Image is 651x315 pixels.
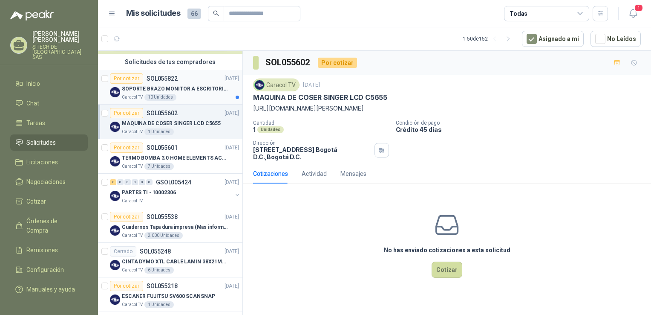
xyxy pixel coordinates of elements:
a: Por cotizarSOL055822[DATE] Company LogoSOPORTE BRAZO MONITOR A ESCRITORIO NBF80Caracol TV10 Unidades [98,70,242,105]
span: 1 [634,4,643,12]
p: Caracol TV [122,94,143,101]
p: [PERSON_NAME] [PERSON_NAME] [32,31,88,43]
div: 6 Unidades [144,267,174,274]
p: Cantidad [253,120,389,126]
div: Actividad [302,169,327,178]
a: Por cotizarSOL055601[DATE] Company LogoTERMO BOMBA 3.0 HOME ELEMENTS ACERO INOXCaracol TV7 Unidades [98,139,242,174]
p: 1 [253,126,256,133]
span: Manuales y ayuda [26,285,75,294]
span: Negociaciones [26,177,66,187]
p: [DATE] [225,282,239,290]
p: [DATE] [225,213,239,221]
span: Tareas [26,118,45,128]
p: Caracol TV [122,267,143,274]
span: Órdenes de Compra [26,216,80,235]
p: SOL055218 [147,283,178,289]
div: Por cotizar [110,281,143,291]
span: Inicio [26,79,40,88]
div: Por cotizar [318,58,357,68]
p: Caracol TV [122,301,143,308]
p: CINTA DYMO XTL CABLE LAMIN 38X21MMBLANCO [122,258,228,266]
span: Licitaciones [26,157,58,167]
h1: Mis solicitudes [126,7,181,20]
div: 0 [146,179,153,185]
div: Mensajes [340,169,366,178]
div: 0 [124,179,131,185]
p: ESCANER FUJITSU SV600 SCANSNAP [122,292,215,300]
a: Cotizar [10,193,88,210]
a: Órdenes de Compra [10,213,88,239]
p: [DATE] [225,248,239,256]
div: 0 [132,179,138,185]
p: SOL055601 [147,145,178,151]
div: Todas [510,9,527,18]
img: Company Logo [110,191,120,201]
p: [URL][DOMAIN_NAME][PERSON_NAME] [253,104,641,113]
div: 1 Unidades [144,128,174,135]
div: 2.000 Unidades [144,232,183,239]
span: Solicitudes [26,138,56,147]
div: 1 Unidades [144,301,174,308]
p: SOL055538 [147,214,178,220]
div: Por cotizar [110,143,143,153]
a: Por cotizarSOL055602[DATE] Company LogoMAQUINA DE COSER SINGER LCD C5655Caracol TV1 Unidades [98,105,242,139]
a: Inicio [10,76,88,92]
div: 8 [110,179,116,185]
p: Dirección [253,140,371,146]
a: Remisiones [10,242,88,258]
p: [DATE] [303,81,320,89]
p: Caracol TV [122,232,143,239]
a: Solicitudes [10,134,88,151]
a: Manuales y ayuda [10,281,88,297]
img: Company Logo [110,122,120,132]
p: SOL055602 [147,110,178,116]
div: Cerrado [110,246,136,257]
div: 0 [117,179,124,185]
p: SITECH DE [GEOGRAPHIC_DATA] SAS [32,44,88,60]
p: [DATE] [225,75,239,83]
div: Solicitudes de tus compradores [98,54,242,70]
p: PARTES TI - 10002306 [122,189,176,197]
h3: No has enviado cotizaciones a esta solicitud [384,245,510,255]
p: MAQUINA DE COSER SINGER LCD C5655 [253,93,387,102]
p: [DATE] [225,178,239,187]
a: 8 0 0 0 0 0 GSOL005424[DATE] Company LogoPARTES TI - 10002306Caracol TV [110,177,241,204]
img: Company Logo [110,260,120,270]
h3: SOL055602 [265,56,311,69]
a: Por cotizarSOL055218[DATE] Company LogoESCANER FUJITSU SV600 SCANSNAPCaracol TV1 Unidades [98,277,242,312]
img: Company Logo [255,80,264,90]
img: Company Logo [110,295,120,305]
div: 1 - 50 de 152 [463,32,515,46]
p: [DATE] [225,109,239,117]
span: search [213,10,219,16]
a: Configuración [10,262,88,278]
button: 1 [625,6,641,21]
div: 10 Unidades [144,94,176,101]
div: Caracol TV [253,79,300,91]
div: Por cotizar [110,73,143,84]
div: Por cotizar [110,108,143,118]
p: SOL055822 [147,76,178,82]
span: 66 [187,9,201,19]
p: Caracol TV [122,163,143,170]
p: GSOL005424 [156,179,191,185]
button: No Leídos [591,31,641,47]
p: MAQUINA DE COSER SINGER LCD C5655 [122,120,221,128]
p: Caracol TV [122,198,143,204]
a: Licitaciones [10,154,88,170]
img: Company Logo [110,225,120,236]
p: SOL055248 [140,248,171,254]
button: Asignado a mi [522,31,584,47]
img: Company Logo [110,156,120,166]
p: Crédito 45 días [396,126,648,133]
p: [STREET_ADDRESS] Bogotá D.C. , Bogotá D.C. [253,146,371,160]
img: Logo peakr [10,10,54,20]
a: CerradoSOL055248[DATE] Company LogoCINTA DYMO XTL CABLE LAMIN 38X21MMBLANCOCaracol TV6 Unidades [98,243,242,277]
p: [DATE] [225,144,239,152]
span: Configuración [26,265,64,274]
div: Unidades [257,126,284,133]
button: Cotizar [432,262,462,278]
p: Caracol TV [122,128,143,135]
span: Chat [26,99,39,108]
div: Por cotizar [110,212,143,222]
